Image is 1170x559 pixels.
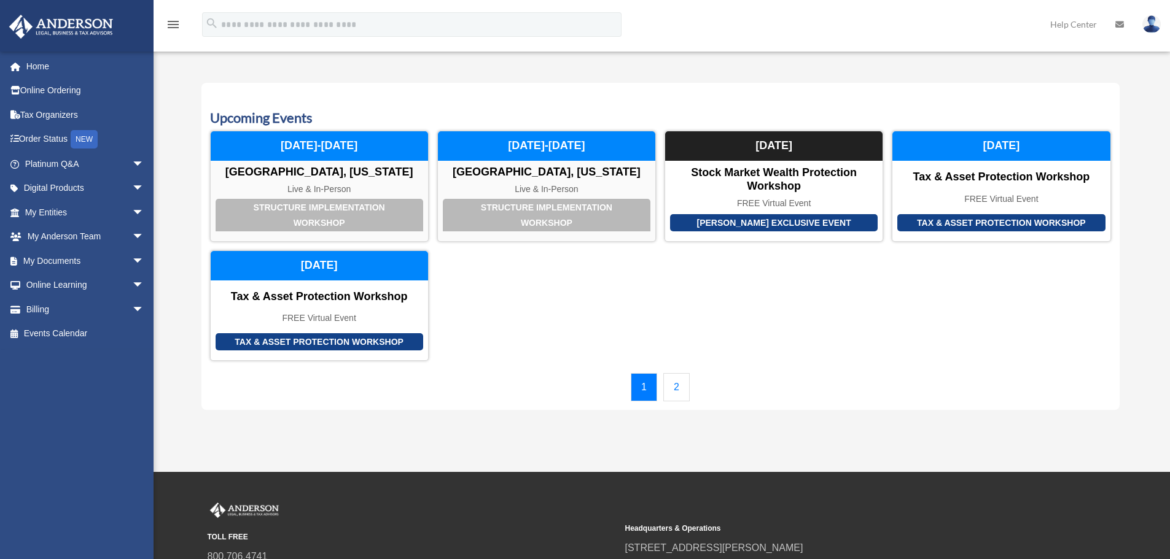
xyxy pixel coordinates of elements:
[210,131,429,242] a: Structure Implementation Workshop [GEOGRAPHIC_DATA], [US_STATE] Live & In-Person [DATE]-[DATE]
[670,214,878,232] div: [PERSON_NAME] Exclusive Event
[166,21,181,32] a: menu
[211,184,428,195] div: Live & In-Person
[132,297,157,322] span: arrow_drop_down
[892,171,1110,184] div: Tax & Asset Protection Workshop
[625,542,803,553] a: [STREET_ADDRESS][PERSON_NAME]
[205,17,219,30] i: search
[665,131,883,242] a: [PERSON_NAME] Exclusive Event Stock Market Wealth Protection Workshop FREE Virtual Event [DATE]
[665,198,883,209] div: FREE Virtual Event
[9,176,163,201] a: Digital Productsarrow_drop_down
[208,531,617,544] small: TOLL FREE
[132,200,157,225] span: arrow_drop_down
[9,54,163,79] a: Home
[9,273,163,298] a: Online Learningarrow_drop_down
[211,166,428,179] div: [GEOGRAPHIC_DATA], [US_STATE]
[9,249,163,273] a: My Documentsarrow_drop_down
[625,522,1034,535] small: Headquarters & Operations
[132,249,157,274] span: arrow_drop_down
[216,333,423,351] div: Tax & Asset Protection Workshop
[211,131,428,161] div: [DATE]-[DATE]
[631,373,657,401] a: 1
[438,131,655,161] div: [DATE]-[DATE]
[443,199,650,231] div: Structure Implementation Workshop
[6,15,117,39] img: Anderson Advisors Platinum Portal
[9,297,163,322] a: Billingarrow_drop_down
[211,251,428,280] div: [DATE]
[211,313,428,323] div: FREE Virtual Event
[132,273,157,298] span: arrow_drop_down
[1142,15,1161,33] img: User Pic
[437,131,656,242] a: Structure Implementation Workshop [GEOGRAPHIC_DATA], [US_STATE] Live & In-Person [DATE]-[DATE]
[132,152,157,177] span: arrow_drop_down
[208,503,281,519] img: Anderson Advisors Platinum Portal
[166,17,181,32] i: menu
[132,225,157,250] span: arrow_drop_down
[9,322,157,346] a: Events Calendar
[9,152,163,176] a: Platinum Q&Aarrow_drop_down
[663,373,690,401] a: 2
[216,199,423,231] div: Structure Implementation Workshop
[9,102,163,127] a: Tax Organizers
[665,166,883,193] div: Stock Market Wealth Protection Workshop
[210,109,1111,128] h3: Upcoming Events
[892,194,1110,204] div: FREE Virtual Event
[132,176,157,201] span: arrow_drop_down
[71,130,98,148] div: NEW
[665,131,883,161] div: [DATE]
[9,225,163,249] a: My Anderson Teamarrow_drop_down
[438,184,655,195] div: Live & In-Person
[9,79,163,103] a: Online Ordering
[892,131,1110,161] div: [DATE]
[897,214,1105,232] div: Tax & Asset Protection Workshop
[210,250,429,361] a: Tax & Asset Protection Workshop Tax & Asset Protection Workshop FREE Virtual Event [DATE]
[438,166,655,179] div: [GEOGRAPHIC_DATA], [US_STATE]
[9,127,163,152] a: Order StatusNEW
[211,290,428,304] div: Tax & Asset Protection Workshop
[9,200,163,225] a: My Entitiesarrow_drop_down
[892,131,1110,242] a: Tax & Asset Protection Workshop Tax & Asset Protection Workshop FREE Virtual Event [DATE]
